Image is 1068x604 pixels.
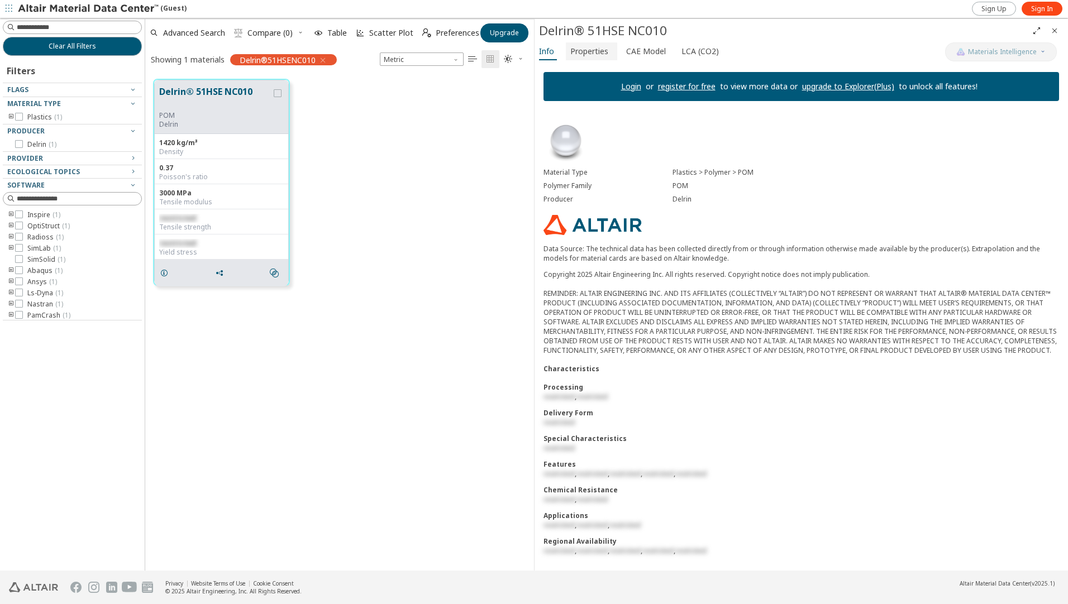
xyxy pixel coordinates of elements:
span: restricted [642,469,674,478]
div: Delivery Form [543,408,1059,418]
span: Ls-Dyna [27,289,63,298]
span: restricted [543,443,575,453]
a: upgrade to Explorer(Plus) [802,81,894,92]
i:  [422,28,431,37]
i: toogle group [7,113,15,122]
i: toogle group [7,244,15,253]
div: , , , , [543,546,1059,555]
p: to unlock all features! [894,81,982,92]
span: Flags [7,85,28,94]
span: restricted [609,546,641,555]
span: Compare (0) [247,29,293,37]
div: Characteristics [543,364,1059,373]
span: restricted [576,495,608,504]
div: , [543,495,1059,504]
span: Scatter Plot [369,29,413,37]
a: Privacy [165,579,183,587]
button: Similar search [265,262,288,284]
img: Altair Engineering [9,582,58,592]
div: Chemical Resistance [543,485,1059,495]
span: ( 1 ) [49,277,57,286]
span: Producer [7,126,45,136]
span: restricted [576,392,608,401]
span: LCA (CO2) [681,42,719,60]
div: Regional Availability [543,536,1059,546]
span: restricted [159,213,196,223]
i: toogle group [7,210,15,219]
div: POM [673,181,1059,190]
span: CAE Model [626,42,666,60]
i: toogle group [7,277,15,286]
span: ( 1 ) [53,210,60,219]
span: Clear All Filters [49,42,96,51]
span: Ansys [27,277,57,286]
a: Website Terms of Use [191,579,245,587]
span: Material Type [7,99,61,108]
img: AI Copilot [956,47,965,56]
div: Special Characteristics [543,434,1059,443]
a: Login [621,81,641,92]
span: ( 1 ) [56,232,64,242]
img: Logo - Provider [543,215,642,235]
div: Delrin® 51HSE NC010 [539,22,1028,40]
button: Producer [3,124,142,138]
p: Data Source: The technical data has been collected directly from or through information otherwise... [543,244,1059,263]
button: Details [155,262,178,284]
span: ( 1 ) [55,299,63,309]
span: restricted [576,469,608,478]
span: Inspire [27,210,60,219]
i: toogle group [7,289,15,298]
span: Metric [380,52,464,66]
button: Close [1046,22,1064,40]
span: Abaqus [27,266,63,275]
span: restricted [609,520,641,530]
span: Preferences [436,29,479,37]
span: Upgrade [490,28,519,37]
button: AI CopilotMaterials Intelligence [945,42,1057,61]
span: restricted [543,418,575,427]
div: (v2025.1) [960,579,1055,587]
button: Share [210,262,233,284]
div: Delrin [673,195,1059,204]
i: toogle group [7,222,15,231]
button: Delrin® 51HSE NC010 [159,85,271,111]
span: restricted [543,495,575,504]
span: Sign In [1031,4,1053,13]
span: restricted [609,469,641,478]
a: Sign Up [972,2,1016,16]
span: Ecological Topics [7,167,80,176]
span: restricted [543,392,575,401]
div: (Guest) [18,3,187,15]
button: Upgrade [480,23,528,42]
button: Full Screen [1028,22,1046,40]
i: toogle group [7,300,15,309]
span: Software [7,180,45,190]
span: Sign Up [981,4,1007,13]
span: PamCrash [27,311,70,320]
span: ( 1 ) [58,255,65,264]
div: 0.37 [159,164,284,172]
span: Advanced Search [163,29,225,37]
span: Info [539,42,554,60]
span: Plastics [27,113,62,122]
span: Delrin [27,140,56,149]
p: to view more data or [716,81,802,92]
div: © 2025 Altair Engineering, Inc. All Rights Reserved. [165,587,302,595]
button: Material Type [3,97,142,111]
span: Altair Material Data Center [960,579,1030,587]
div: Features [543,459,1059,469]
button: Clear All Filters [3,37,142,56]
div: 3000 MPa [159,189,284,198]
div: Showing 1 materials [151,54,225,65]
div: Density [159,147,284,156]
div: Producer [543,195,673,204]
span: Radioss [27,233,64,242]
span: ( 1 ) [63,310,70,320]
span: restricted [543,469,575,478]
div: , , , , [543,469,1059,478]
i: toogle group [7,233,15,242]
div: Tensile modulus [159,198,284,207]
i:  [468,55,477,64]
div: Copyright 2025 Altair Engineering Inc. All rights reserved. Copyright notice does not imply publi... [543,270,1059,355]
span: Delrin®51HSENC010 [240,55,316,65]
